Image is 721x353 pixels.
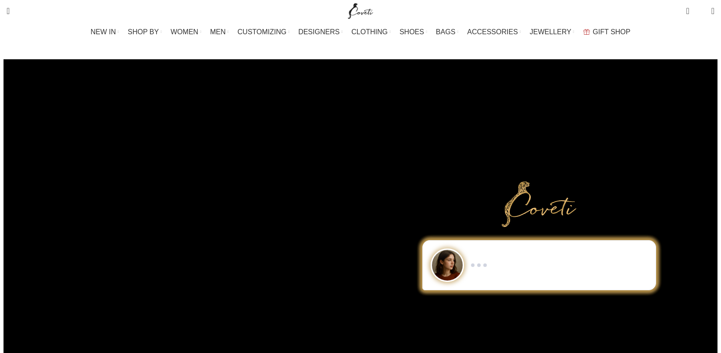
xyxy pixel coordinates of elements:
span: DESIGNERS [298,28,339,36]
span: NEW IN [91,28,116,36]
a: JEWELLERY [530,23,575,41]
span: 0 [698,9,704,15]
a: CLOTHING [351,23,391,41]
a: 0 [682,2,693,20]
a: SHOES [400,23,427,41]
div: Main navigation [2,23,719,41]
span: GIFT SHOP [593,28,631,36]
a: SHOP BY [128,23,162,41]
span: WOMEN [171,28,198,36]
a: Search [2,2,14,20]
span: CUSTOMIZING [238,28,287,36]
a: GIFT SHOP [583,23,631,41]
img: GiftBag [583,29,590,35]
span: JEWELLERY [530,28,571,36]
span: 0 [687,4,693,11]
a: CUSTOMIZING [238,23,290,41]
a: Site logo [346,7,375,14]
span: SHOES [400,28,424,36]
span: MEN [210,28,226,36]
span: SHOP BY [128,28,159,36]
a: MEN [210,23,228,41]
span: BAGS [436,28,455,36]
img: Primary Gold [502,181,576,227]
a: WOMEN [171,23,201,41]
a: DESIGNERS [298,23,343,41]
a: NEW IN [91,23,119,41]
div: My Wishlist [696,2,705,20]
div: Chat to Shop demo [371,240,707,290]
a: BAGS [436,23,458,41]
a: ACCESSORIES [467,23,521,41]
span: CLOTHING [351,28,388,36]
span: ACCESSORIES [467,28,518,36]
